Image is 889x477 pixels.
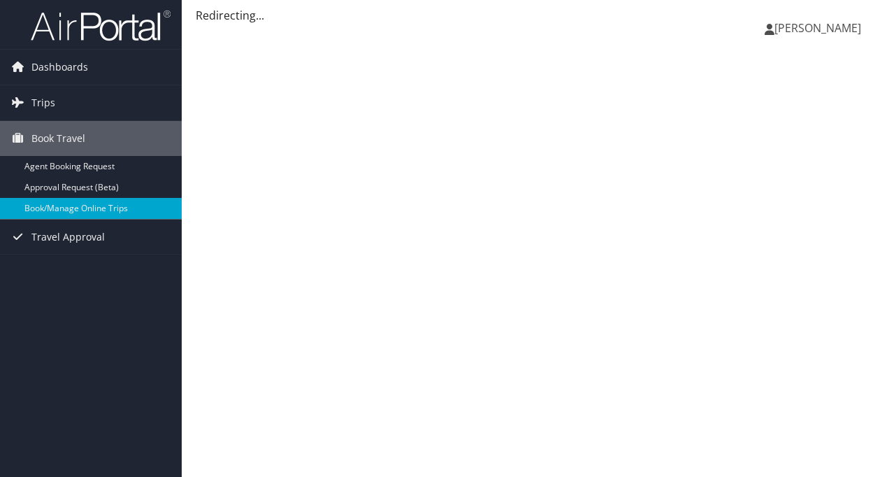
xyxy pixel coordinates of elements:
[31,220,105,255] span: Travel Approval
[196,7,875,24] div: Redirecting...
[774,20,861,36] span: [PERSON_NAME]
[31,50,88,85] span: Dashboards
[765,7,875,49] a: [PERSON_NAME]
[31,85,55,120] span: Trips
[31,9,171,42] img: airportal-logo.png
[31,121,85,156] span: Book Travel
